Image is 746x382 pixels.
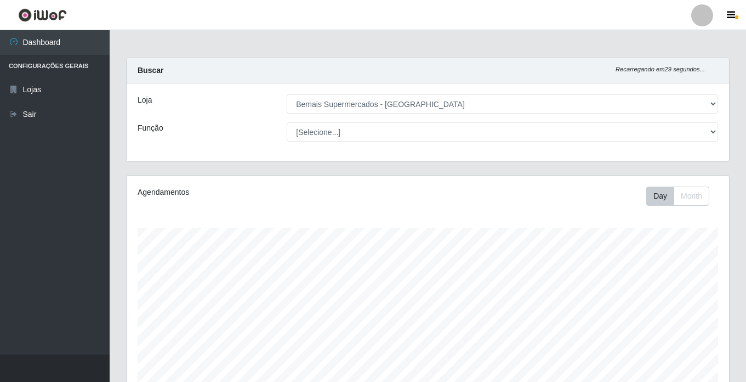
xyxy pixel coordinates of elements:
[138,187,370,198] div: Agendamentos
[138,94,152,106] label: Loja
[646,187,674,206] button: Day
[138,66,163,75] strong: Buscar
[616,66,705,72] i: Recarregando em 29 segundos...
[138,122,163,134] label: Função
[674,187,709,206] button: Month
[18,8,67,22] img: CoreUI Logo
[646,187,718,206] div: Toolbar with button groups
[646,187,709,206] div: First group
